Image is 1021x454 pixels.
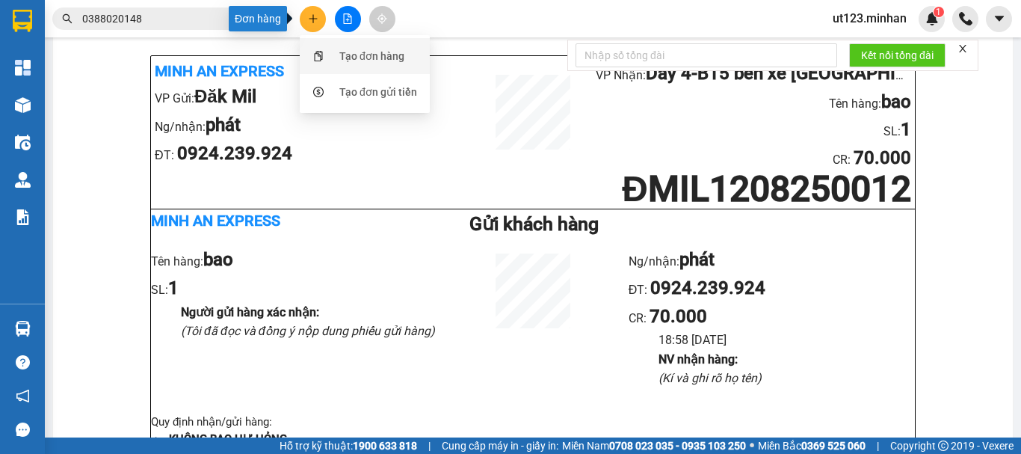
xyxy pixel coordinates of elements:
sup: 1 [934,7,944,17]
b: phát [206,114,241,135]
img: warehouse-icon [15,172,31,188]
div: 0924239924 [97,85,249,105]
button: caret-down [986,6,1012,32]
li: SL: [151,274,437,303]
div: phát [97,67,249,85]
li: CR : [596,144,911,173]
b: 1 [168,277,179,298]
li: Tên hàng: [151,246,437,274]
img: warehouse-icon [15,97,31,113]
span: Hỗ trợ kỹ thuật: [280,438,417,454]
li: ĐT: [629,274,915,303]
b: Minh An Express [151,212,280,230]
b: 70.000 [854,147,911,168]
span: search [62,13,73,24]
b: Gửi khách hàng [469,213,599,235]
span: Miền Nam [562,438,746,454]
span: aim [377,13,387,24]
div: Dãy 4-B15 bến xe [GEOGRAPHIC_DATA] [97,13,249,67]
b: 0924.239.924 [177,143,292,164]
h1: ĐMIL1208250012 [596,173,911,205]
img: warehouse-icon [15,135,31,150]
b: Đăk Mil [194,86,256,107]
img: icon-new-feature [925,12,939,25]
span: close [957,43,968,54]
span: Gửi: [13,14,36,30]
li: VP Gửi: [155,83,470,111]
input: Nhập số tổng đài [576,43,837,67]
span: 1 [936,7,941,17]
b: Minh An Express [155,62,284,80]
img: warehouse-icon [15,321,31,337]
b: bao [203,249,233,270]
li: SL: [596,116,911,144]
span: | [877,438,879,454]
img: dashboard-icon [15,60,31,76]
img: solution-icon [15,209,31,225]
img: logo-vxr [13,10,32,32]
span: Kết nối tổng đài [861,47,934,64]
span: ⚪️ [750,443,754,449]
span: Nhận: [97,14,133,30]
strong: 0369 525 060 [801,440,866,452]
span: | [428,438,431,454]
b: 70.000 [650,306,707,327]
span: close-circle [262,12,271,26]
span: Cung cấp máy in - giấy in: [442,438,558,454]
span: message [16,423,30,437]
span: ut123.minhan [821,9,919,28]
b: 1 [901,119,911,140]
button: aim [369,6,395,32]
span: question-circle [16,355,30,369]
b: Người gửi hàng xác nhận : [181,305,319,319]
button: Kết nối tổng đài [849,43,946,67]
span: Miền Bắc [758,438,866,454]
li: Ng/nhận: [155,111,470,140]
span: notification [16,389,30,403]
span: copyright [938,441,948,451]
b: bao [881,91,911,112]
b: 0924.239.924 [650,277,765,298]
strong: 0708 023 035 - 0935 103 250 [609,440,746,452]
li: Tên hàng: [596,88,911,117]
b: NV nhận hàng : [658,352,738,366]
i: (Kí và ghi rõ họ tên) [658,371,762,385]
li: 18:58 [DATE] [658,331,915,349]
i: (Tôi đã đọc và đồng ý nộp dung phiếu gửi hàng) [181,324,435,338]
li: Ng/nhận: [629,246,915,274]
span: file-add [342,13,353,24]
button: file-add [335,6,361,32]
ul: CR : [629,246,915,387]
span: close-circle [262,13,271,22]
div: Đăk Mil [13,13,87,49]
img: phone-icon [959,12,972,25]
strong: 1900 633 818 [353,440,417,452]
strong: KHÔNG BAO HƯ HỎNG [169,432,287,446]
b: phát [679,249,715,270]
input: Tìm tên, số ĐT hoặc mã đơn [82,10,259,27]
li: ĐT: [155,140,470,168]
button: plus [300,6,326,32]
span: caret-down [993,12,1006,25]
span: plus [308,13,318,24]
